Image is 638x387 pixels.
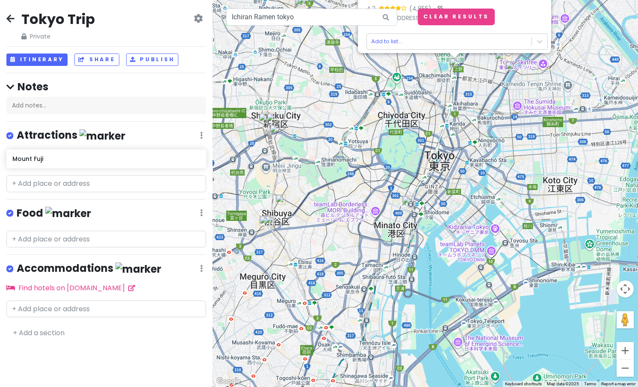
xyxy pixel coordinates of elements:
input: + Add place or address [6,231,206,248]
img: Google [215,376,243,387]
div: · [431,5,443,13]
button: Zoom in [617,342,634,359]
h4: Attractions [17,128,125,143]
h4: Accommodations [17,262,161,276]
input: Search a place [226,9,397,26]
button: Map camera controls [617,280,634,298]
a: Terms (opens in new tab) [584,381,596,386]
img: marker [115,262,161,276]
button: Itinerary [6,54,68,66]
span: Map data ©2025 [547,381,579,386]
div: Add notes... [6,97,206,115]
h2: Tokyo Trip [21,10,95,28]
h6: Mount Fuji [12,155,200,163]
button: Clear Results [418,9,495,25]
div: Add to list... [371,37,402,46]
h4: Food [17,206,91,220]
span: Private [21,32,95,41]
a: Report a map error [601,381,635,386]
input: + Add place or address [6,301,206,318]
a: Open this area in Google Maps (opens a new window) [215,376,243,387]
a: Find hotels on [DOMAIN_NAME] [6,283,135,293]
img: marker [45,207,91,220]
button: Publish [126,54,179,66]
button: Drag Pegman onto the map to open Street View [617,311,634,328]
img: marker [80,129,125,143]
button: Keyboard shortcuts [505,381,542,387]
div: (4,855) [409,4,431,13]
button: Zoom out [617,360,634,377]
div: 4.2 [366,4,379,13]
h4: Notes [6,80,206,93]
a: + Add a section [13,328,65,338]
button: Share [74,54,119,66]
input: + Add place or address [6,175,206,192]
